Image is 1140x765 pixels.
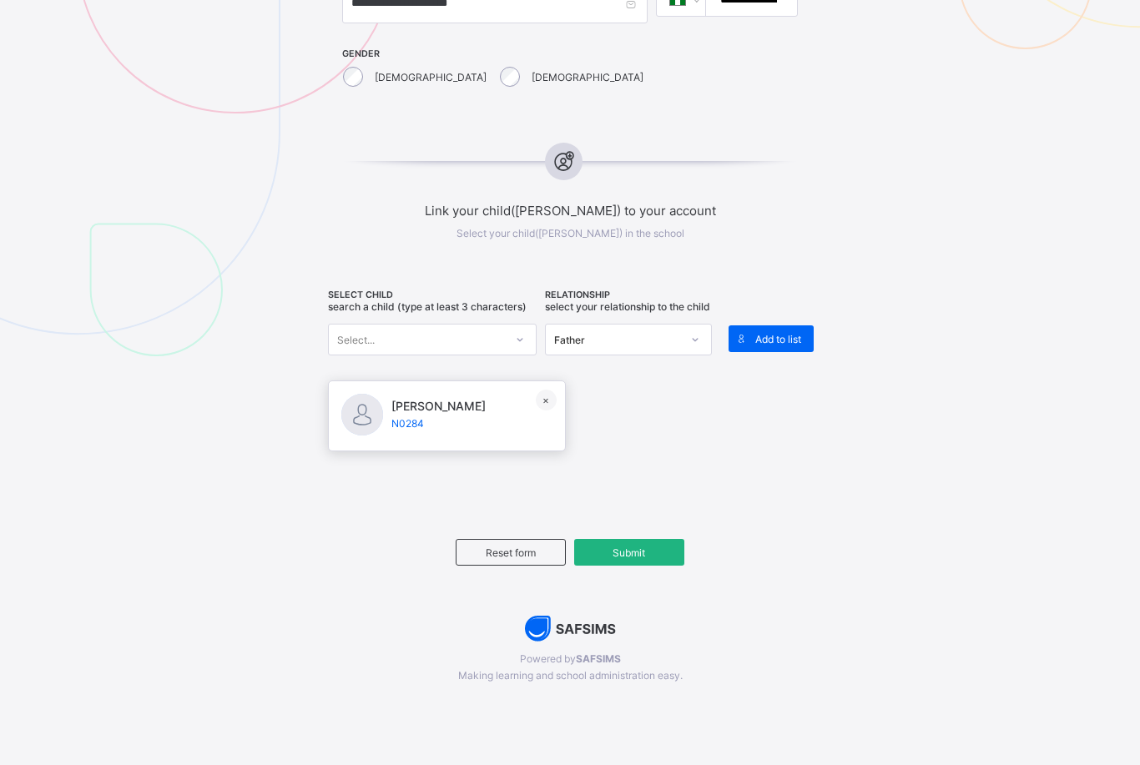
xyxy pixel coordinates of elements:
[342,48,648,59] span: GENDER
[554,334,681,346] div: Father
[545,300,710,313] span: Select your relationship to the child
[285,652,855,665] span: Powered by
[545,289,712,300] span: RELATIONSHIP
[375,71,487,83] label: [DEMOGRAPHIC_DATA]
[391,399,486,413] span: [PERSON_NAME]
[337,324,375,355] div: Select...
[532,71,643,83] label: [DEMOGRAPHIC_DATA]
[328,300,527,313] span: Search a child (type at least 3 characters)
[525,616,616,642] img: AdK1DDW6R+oPwAAAABJRU5ErkJggg==
[285,203,855,219] span: Link your child([PERSON_NAME]) to your account
[391,417,486,430] span: N0284
[576,652,621,665] b: SAFSIMS
[587,546,672,559] span: Submit
[457,227,684,239] span: Select your child([PERSON_NAME]) in the school
[285,669,855,682] span: Making learning and school administration easy.
[469,546,552,559] span: Reset form
[536,390,557,410] div: ×
[328,289,537,300] span: SELECT CHILD
[755,333,801,345] span: Add to list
